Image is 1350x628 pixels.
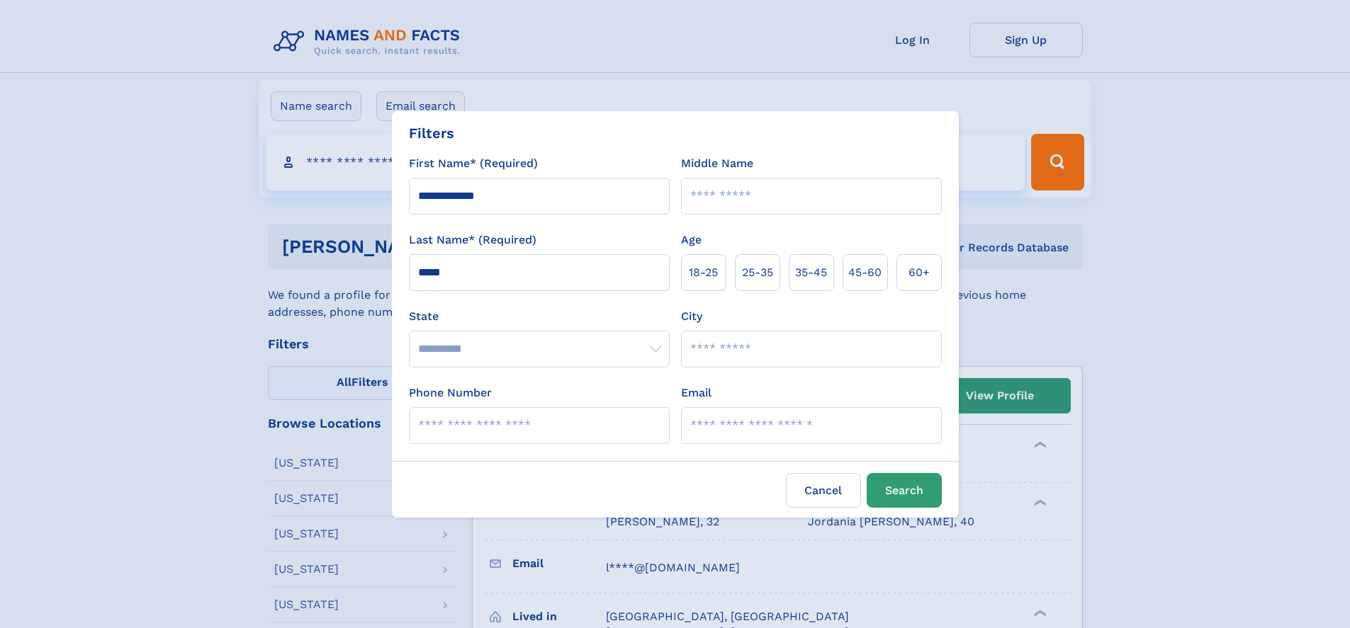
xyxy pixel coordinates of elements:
[795,264,827,281] span: 35‑45
[742,264,773,281] span: 25‑35
[409,384,492,401] label: Phone Number
[909,264,930,281] span: 60+
[409,122,454,144] div: Filters
[848,264,882,281] span: 45‑60
[409,155,538,172] label: First Name* (Required)
[786,473,861,508] label: Cancel
[681,308,702,325] label: City
[409,232,536,249] label: Last Name* (Required)
[409,308,670,325] label: State
[681,384,711,401] label: Email
[689,264,718,281] span: 18‑25
[681,232,702,249] label: Age
[681,155,753,172] label: Middle Name
[867,473,942,508] button: Search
